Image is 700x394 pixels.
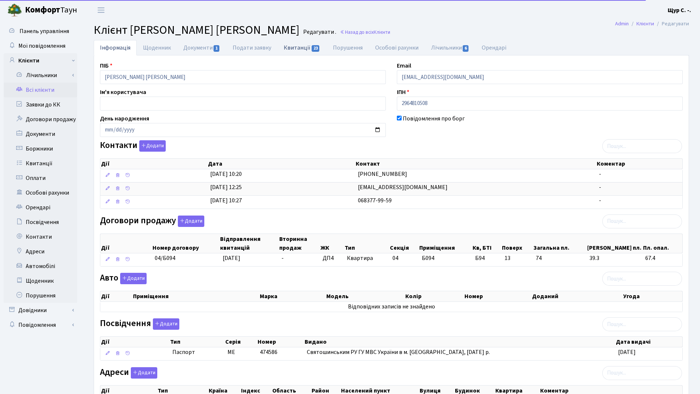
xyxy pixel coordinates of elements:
[604,16,700,32] nav: breadcrumb
[172,348,222,357] span: Паспорт
[279,234,320,253] th: Вторинна продаж
[4,288,77,303] a: Порушення
[25,4,77,17] span: Таун
[602,272,682,286] input: Пошук...
[389,234,419,253] th: Секція
[358,170,407,178] span: [PHONE_NUMBER]
[347,254,387,263] span: Квартира
[636,20,654,28] a: Клієнти
[403,114,465,123] label: Повідомлення про борг
[132,291,259,301] th: Приміщення
[210,170,242,178] span: [DATE] 10:20
[213,45,219,52] span: 1
[225,337,257,347] th: Серія
[100,273,147,284] label: Авто
[137,40,177,55] a: Щоденник
[615,337,682,347] th: Дата видачі
[100,367,157,379] label: Адреси
[19,27,69,35] span: Панель управління
[207,159,355,169] th: Дата
[227,348,235,356] span: МЕ
[100,159,207,169] th: Дії
[100,291,132,301] th: Дії
[226,40,277,55] a: Подати заявку
[464,291,531,301] th: Номер
[505,254,530,263] span: 13
[153,318,179,330] button: Посвідчення
[307,348,490,356] span: Святошинським РУ ГУ МВС України в м. [GEOGRAPHIC_DATA], [DATE] р.
[668,6,691,14] b: Щур С. -.
[654,20,689,28] li: Редагувати
[344,234,389,253] th: Тип
[4,244,77,259] a: Адреси
[260,348,277,356] span: 474586
[340,29,390,36] a: Назад до всіхКлієнти
[501,234,533,253] th: Поверх
[355,159,596,169] th: Контакт
[645,254,679,263] span: 67.4
[302,29,336,36] small: Редагувати .
[177,40,226,55] a: Документи
[4,259,77,274] a: Автомобілі
[475,254,499,263] span: Б94
[618,348,636,356] span: [DATE]
[531,291,623,301] th: Доданий
[326,291,404,301] th: Модель
[92,4,110,16] button: Переключити навігацію
[25,4,60,16] b: Комфорт
[100,302,682,312] td: Відповідних записів не знайдено
[327,40,369,55] a: Порушення
[210,196,242,205] span: [DATE] 10:27
[277,40,326,55] a: Квитанції
[155,254,175,262] span: 04/Б094
[358,183,448,191] span: [EMAIL_ADDRESS][DOMAIN_NAME]
[4,200,77,215] a: Орендарі
[392,254,398,262] span: 04
[419,234,472,253] th: Приміщення
[369,40,425,55] a: Особові рахунки
[4,318,77,332] a: Повідомлення
[259,291,326,301] th: Марка
[257,337,304,347] th: Номер
[176,214,204,227] a: Додати
[602,366,682,380] input: Пошук...
[129,366,157,379] a: Додати
[374,29,390,36] span: Клієнти
[118,272,147,285] a: Додати
[622,291,682,301] th: Угода
[599,196,601,205] span: -
[152,234,219,253] th: Номер договору
[320,234,344,253] th: ЖК
[602,214,682,228] input: Пошук...
[137,139,166,152] a: Додати
[4,112,77,127] a: Договори продажу
[536,254,584,263] span: 74
[642,234,682,253] th: Пл. опал.
[4,141,77,156] a: Боржники
[100,61,112,70] label: ПІБ
[312,45,320,52] span: 23
[4,303,77,318] a: Довідники
[472,234,501,253] th: Кв, БТІ
[596,159,682,169] th: Коментар
[223,254,240,262] span: [DATE]
[323,254,341,263] span: ДП4
[304,337,615,347] th: Видано
[151,317,179,330] a: Додати
[599,170,601,178] span: -
[4,274,77,288] a: Щоденник
[4,127,77,141] a: Документи
[4,229,77,244] a: Контакти
[589,254,639,263] span: 39.3
[602,139,682,153] input: Пошук...
[8,68,77,83] a: Лічильники
[397,61,411,70] label: Email
[405,291,464,301] th: Колір
[586,234,642,253] th: [PERSON_NAME] пл.
[397,88,409,97] label: ІПН
[131,367,157,379] button: Адреси
[178,216,204,227] button: Договори продажу
[4,53,77,68] a: Клієнти
[120,273,147,284] button: Авто
[7,3,22,18] img: logo.png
